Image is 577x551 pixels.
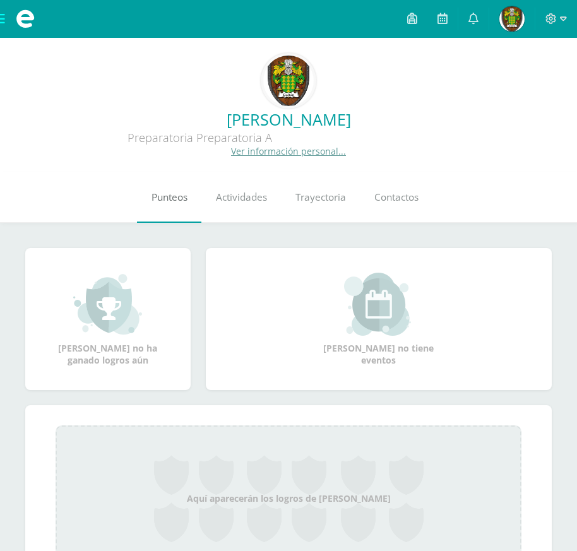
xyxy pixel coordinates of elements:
div: [PERSON_NAME] no tiene eventos [316,273,442,366]
img: event_small.png [344,273,413,336]
span: Actividades [216,191,267,204]
a: [PERSON_NAME] [10,109,567,130]
img: achievement_small.png [73,273,142,336]
img: a981a266f68492dc5fdecbf70b0fb8f3.png [499,6,525,32]
a: Actividades [201,172,281,223]
div: [PERSON_NAME] no ha ganado logros aún [45,273,171,366]
a: Punteos [137,172,201,223]
span: Contactos [374,191,419,204]
span: Punteos [152,191,187,204]
a: Trayectoria [281,172,360,223]
span: Trayectoria [295,191,346,204]
img: 0a90e7705408a1f17c21126a90f6968f.png [263,56,314,106]
a: Ver información personal... [231,145,346,157]
div: Preparatoria Preparatoria A [10,130,389,145]
a: Contactos [360,172,432,223]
